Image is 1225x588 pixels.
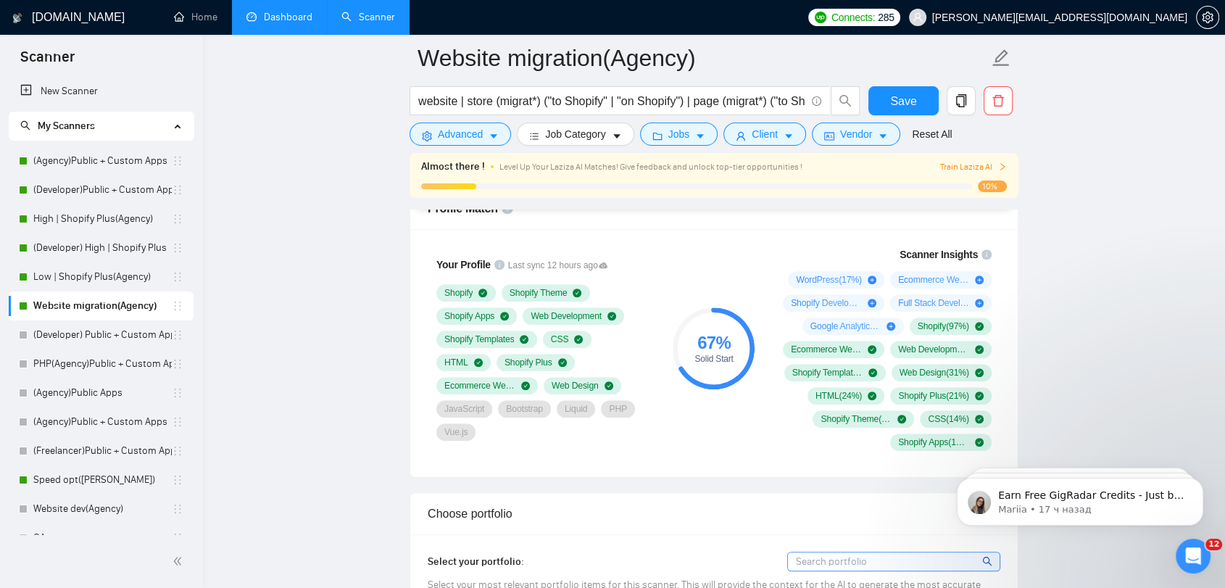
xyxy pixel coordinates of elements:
[947,86,976,115] button: copy
[812,96,821,106] span: info-circle
[918,320,969,332] span: Shopify ( 97 %)
[565,403,588,415] span: Liquid
[975,368,984,377] span: check-circle
[444,310,494,322] span: Shopify Apps
[897,415,906,423] span: check-circle
[878,131,888,141] span: caret-down
[9,378,194,407] li: (Agency)Public Apps
[609,403,627,415] span: PHP
[9,204,194,233] li: High | Shopify Plus(Agency)
[886,322,895,331] span: plus-circle
[33,465,172,494] a: Speed opt([PERSON_NAME])
[607,312,616,320] span: check-circle
[9,436,194,465] li: (Freelancer)Public + Custom Apps
[421,159,485,175] span: Almost there !
[494,260,504,270] span: info-circle
[33,175,172,204] a: (Developer)Public + Custom Apps
[20,120,30,131] span: search
[695,131,705,141] span: caret-down
[868,368,877,377] span: check-circle
[20,120,95,132] span: My Scanners
[975,345,984,354] span: check-circle
[436,259,491,270] span: Your Profile
[788,552,1000,571] input: Search portfolio
[898,390,968,402] span: Shopify Plus ( 21 %)
[975,438,984,447] span: check-circle
[9,262,194,291] li: Low | Shopify Plus(Agency)
[428,555,524,568] span: Select your portfolio:
[510,287,568,299] span: Shopify Theme
[474,358,483,367] span: check-circle
[796,274,861,286] span: WordPress ( 17 %)
[913,12,923,22] span: user
[418,40,989,76] input: Scanner name...
[33,291,172,320] a: Website migration(Agency)
[172,532,183,544] span: holder
[9,146,194,175] li: (Agency)Public + Custom Apps
[172,329,183,341] span: holder
[9,291,194,320] li: Website migration(Agency)
[1205,539,1222,550] span: 12
[992,49,1010,67] span: edit
[33,349,172,378] a: PHP(Agency)Public + Custom Apps
[478,289,487,297] span: check-circle
[831,9,875,25] span: Connects:
[978,181,1007,192] span: 10%
[998,162,1007,171] span: right
[840,126,872,142] span: Vendor
[410,123,511,146] button: settingAdvancedcaret-down
[868,345,876,354] span: check-circle
[928,413,968,425] span: CSS ( 14 %)
[9,349,194,378] li: PHP(Agency)Public + Custom Apps
[898,344,969,355] span: Web Development ( 55 %)
[172,445,183,457] span: holder
[975,276,984,284] span: plus-circle
[172,358,183,370] span: holder
[574,335,583,344] span: check-circle
[612,131,622,141] span: caret-down
[418,92,805,110] input: Search Freelance Jobs...
[673,334,755,352] div: 67 %
[33,262,172,291] a: Low | Shopify Plus(Agency)
[521,381,530,390] span: check-circle
[981,249,992,260] span: info-circle
[736,131,746,141] span: user
[652,131,663,141] span: folder
[1196,6,1219,29] button: setting
[673,355,755,363] div: Solid Start
[975,322,984,331] span: check-circle
[444,287,473,299] span: Shopify
[38,120,95,132] span: My Scanners
[868,299,876,307] span: plus-circle
[444,403,484,415] span: JavaScript
[900,249,978,260] span: Scanner Insights
[640,123,718,146] button: folderJobscaret-down
[812,123,900,146] button: idcardVendorcaret-down
[878,9,894,25] span: 285
[9,175,194,204] li: (Developer)Public + Custom Apps
[520,335,528,344] span: check-circle
[9,77,194,106] li: New Scanner
[815,390,862,402] span: HTML ( 24 %)
[792,367,863,378] span: Shopify Templates ( 34 %)
[517,123,634,146] button: barsJob Categorycaret-down
[868,276,876,284] span: plus-circle
[438,126,483,142] span: Advanced
[9,494,194,523] li: Website dev(Agency)
[831,94,859,107] span: search
[810,320,881,332] span: Google Analytics ( 10 %)
[900,367,969,378] span: Web Design ( 31 %)
[9,523,194,552] li: QA
[9,407,194,436] li: (Agency)Public + Custom Apps
[784,131,794,141] span: caret-down
[444,380,515,392] span: Ecommerce Website Development
[508,259,608,273] span: Last sync 12 hours ago
[172,503,183,515] span: holder
[545,126,605,142] span: Job Category
[984,86,1013,115] button: delete
[1196,12,1219,23] a: setting
[940,160,1007,174] span: Train Laziza AI
[428,202,498,215] span: Profile Match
